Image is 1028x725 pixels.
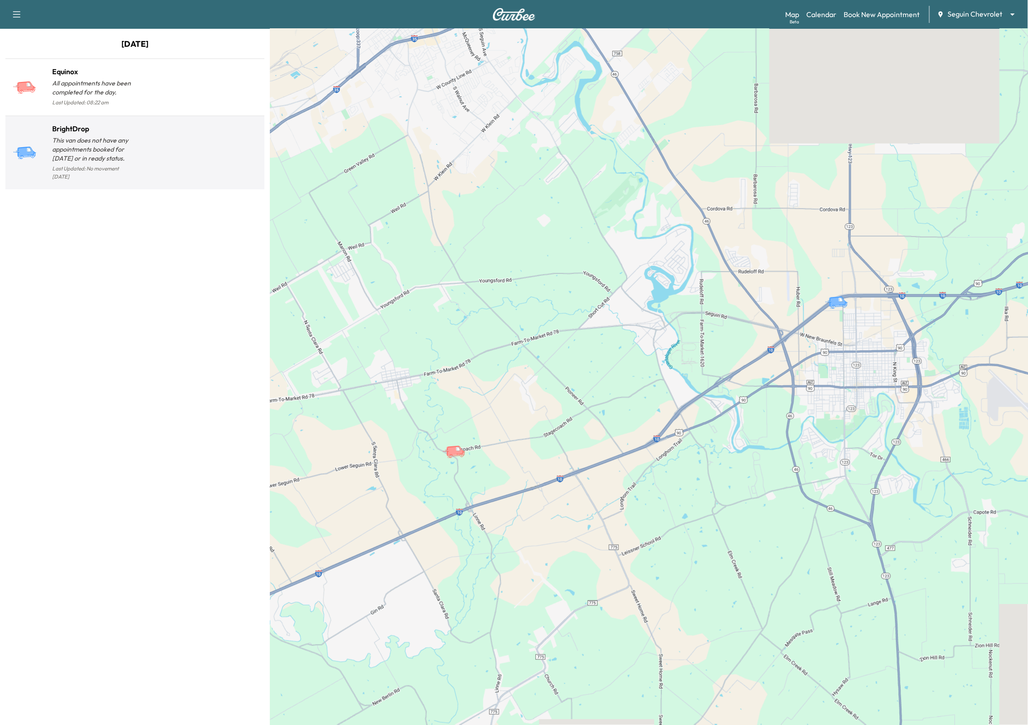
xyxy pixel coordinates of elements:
[948,9,1003,19] span: Seguin Chevrolet
[844,9,920,20] a: Book New Appointment
[52,123,135,134] h1: BrightDrop
[52,163,135,183] p: Last Updated: No movement [DATE]
[492,8,536,21] img: Curbee Logo
[442,436,474,452] gmp-advanced-marker: Equinox
[786,9,800,20] a: MapBeta
[825,286,856,302] gmp-advanced-marker: BrightDrop
[52,66,135,77] h1: Equinox
[52,97,135,108] p: Last Updated: 08:22 am
[790,18,800,25] div: Beta
[807,9,837,20] a: Calendar
[52,79,135,97] p: All appointments have been completed for the day.
[52,136,135,163] p: This van does not have any appointments booked for [DATE] or in ready status.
